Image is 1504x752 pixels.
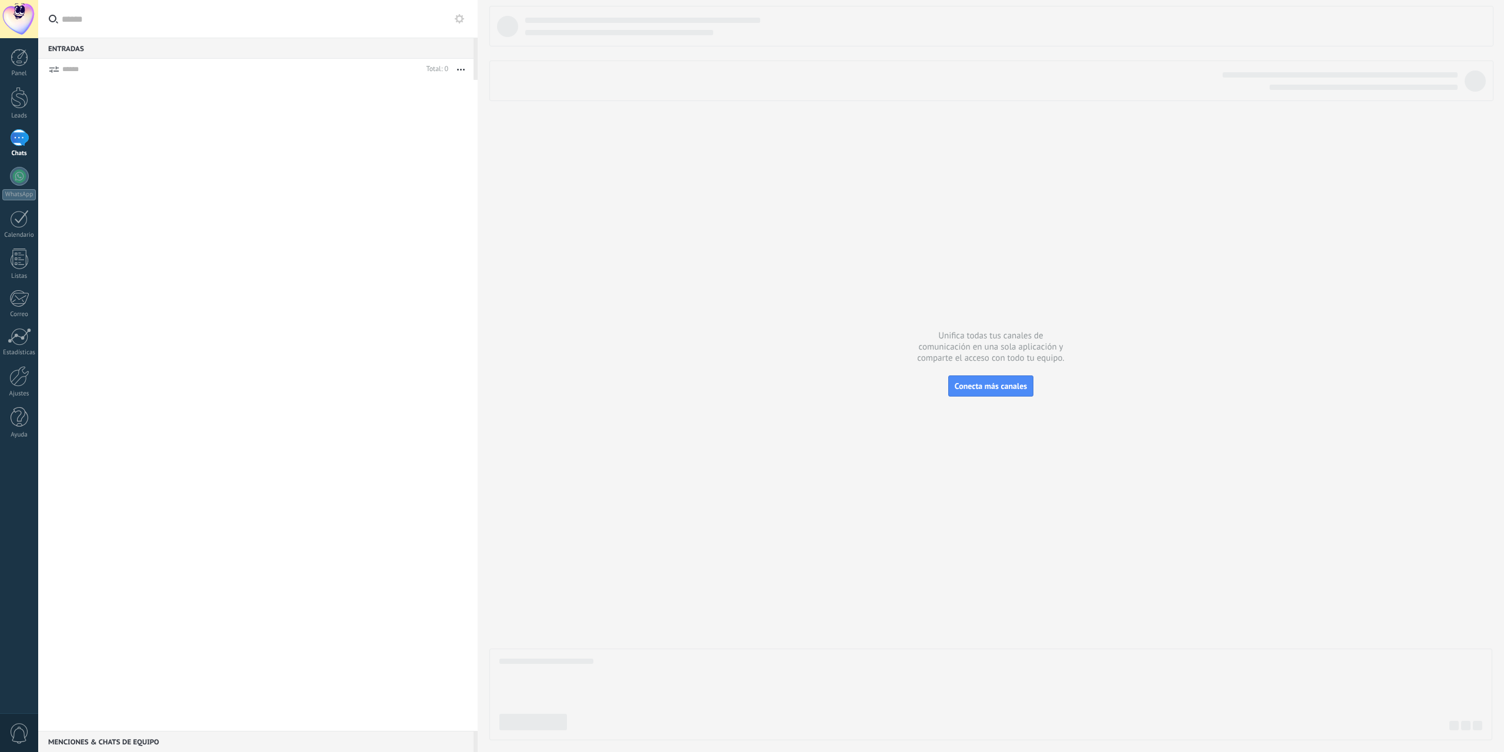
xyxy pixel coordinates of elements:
div: Chats [2,150,36,157]
button: Conecta más canales [948,375,1033,397]
div: Ayuda [2,431,36,439]
div: Total: 0 [422,63,448,75]
div: Listas [2,273,36,280]
div: WhatsApp [2,189,36,200]
div: Correo [2,311,36,318]
div: Menciones & Chats de equipo [38,731,474,752]
span: Conecta más canales [955,381,1027,391]
div: Entradas [38,38,474,59]
div: Ajustes [2,390,36,398]
div: Leads [2,112,36,120]
div: Panel [2,70,36,78]
div: Calendario [2,231,36,239]
div: Estadísticas [2,349,36,357]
